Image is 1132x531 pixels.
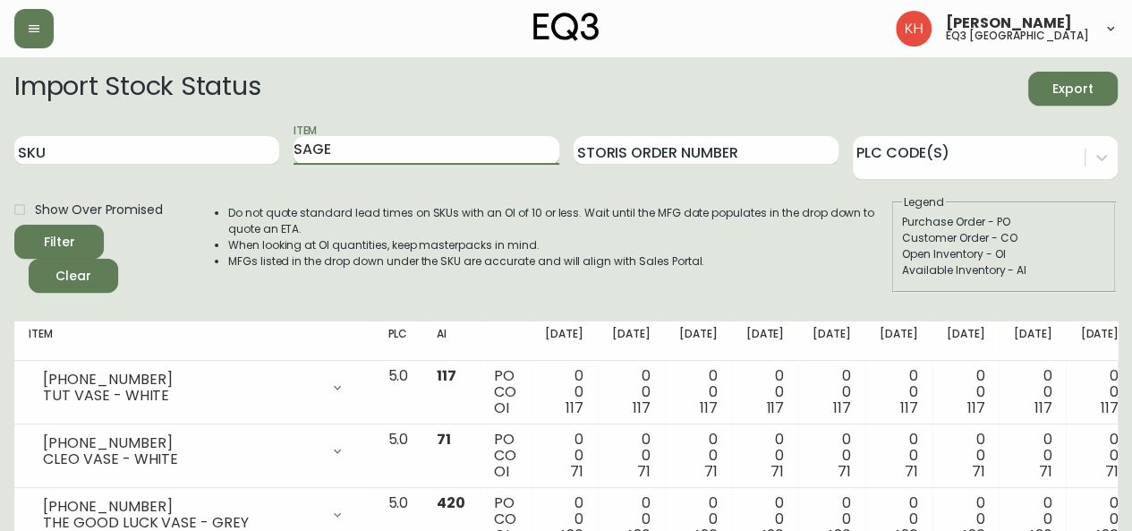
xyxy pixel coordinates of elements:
[972,461,985,482] span: 71
[902,230,1106,246] div: Customer Order - CO
[766,398,784,418] span: 117
[545,432,583,480] div: 0 0
[43,499,319,515] div: [PHONE_NUMBER]
[228,253,890,270] li: MFGs listed in the drop down under the SKU are accurate and will align with Sales Portal.
[43,435,319,451] div: [PHONE_NUMBER]
[612,432,651,480] div: 0 0
[43,388,319,404] div: TUT VASE - WHITE
[29,368,359,407] div: [PHONE_NUMBER]TUT VASE - WHITE
[679,432,718,480] div: 0 0
[1038,461,1051,482] span: 71
[43,372,319,388] div: [PHONE_NUMBER]
[373,321,422,361] th: PLC
[637,461,651,482] span: 71
[770,461,784,482] span: 71
[865,321,932,361] th: [DATE]
[14,72,260,106] h2: Import Stock Status
[531,321,598,361] th: [DATE]
[1105,461,1119,482] span: 71
[1013,368,1051,416] div: 0 0
[700,398,718,418] span: 117
[902,194,946,210] legend: Legend
[745,432,784,480] div: 0 0
[494,398,509,418] span: OI
[745,368,784,416] div: 0 0
[1080,368,1119,416] div: 0 0
[798,321,865,361] th: [DATE]
[29,259,118,293] button: Clear
[533,13,600,41] img: logo
[43,451,319,467] div: CLEO VASE - WHITE
[494,461,509,482] span: OI
[999,321,1066,361] th: [DATE]
[704,461,718,482] span: 71
[598,321,665,361] th: [DATE]
[228,205,890,237] li: Do not quote standard lead times on SKUs with an OI of 10 or less. Wait until the MFG date popula...
[1043,78,1103,100] span: Export
[1101,398,1119,418] span: 117
[902,262,1106,278] div: Available Inventory - AI
[1034,398,1051,418] span: 117
[612,368,651,416] div: 0 0
[947,432,985,480] div: 0 0
[14,321,373,361] th: Item
[905,461,918,482] span: 71
[437,365,456,386] span: 117
[373,361,422,424] td: 5.0
[494,432,516,480] div: PO CO
[566,398,583,418] span: 117
[665,321,732,361] th: [DATE]
[43,265,104,287] span: Clear
[967,398,985,418] span: 117
[43,515,319,531] div: THE GOOD LUCK VASE - GREY
[1013,432,1051,480] div: 0 0
[946,30,1089,41] h5: eq3 [GEOGRAPHIC_DATA]
[896,11,932,47] img: 6bce50593809ea0ae37ab3ec28db6a8b
[494,368,516,416] div: PO CO
[731,321,798,361] th: [DATE]
[422,321,480,361] th: AI
[437,492,465,513] span: 420
[1080,432,1119,480] div: 0 0
[947,368,985,416] div: 0 0
[946,16,1072,30] span: [PERSON_NAME]
[880,368,918,416] div: 0 0
[29,432,359,471] div: [PHONE_NUMBER]CLEO VASE - WHITE
[14,225,104,259] button: Filter
[35,201,163,219] span: Show Over Promised
[437,429,451,450] span: 71
[932,321,1000,361] th: [DATE]
[570,461,583,482] span: 71
[880,432,918,480] div: 0 0
[900,398,918,418] span: 117
[813,432,851,480] div: 0 0
[633,398,651,418] span: 117
[838,461,851,482] span: 71
[902,246,1106,262] div: Open Inventory - OI
[545,368,583,416] div: 0 0
[902,214,1106,230] div: Purchase Order - PO
[833,398,851,418] span: 117
[679,368,718,416] div: 0 0
[228,237,890,253] li: When looking at OI quantities, keep masterpacks in mind.
[813,368,851,416] div: 0 0
[373,424,422,488] td: 5.0
[1028,72,1118,106] button: Export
